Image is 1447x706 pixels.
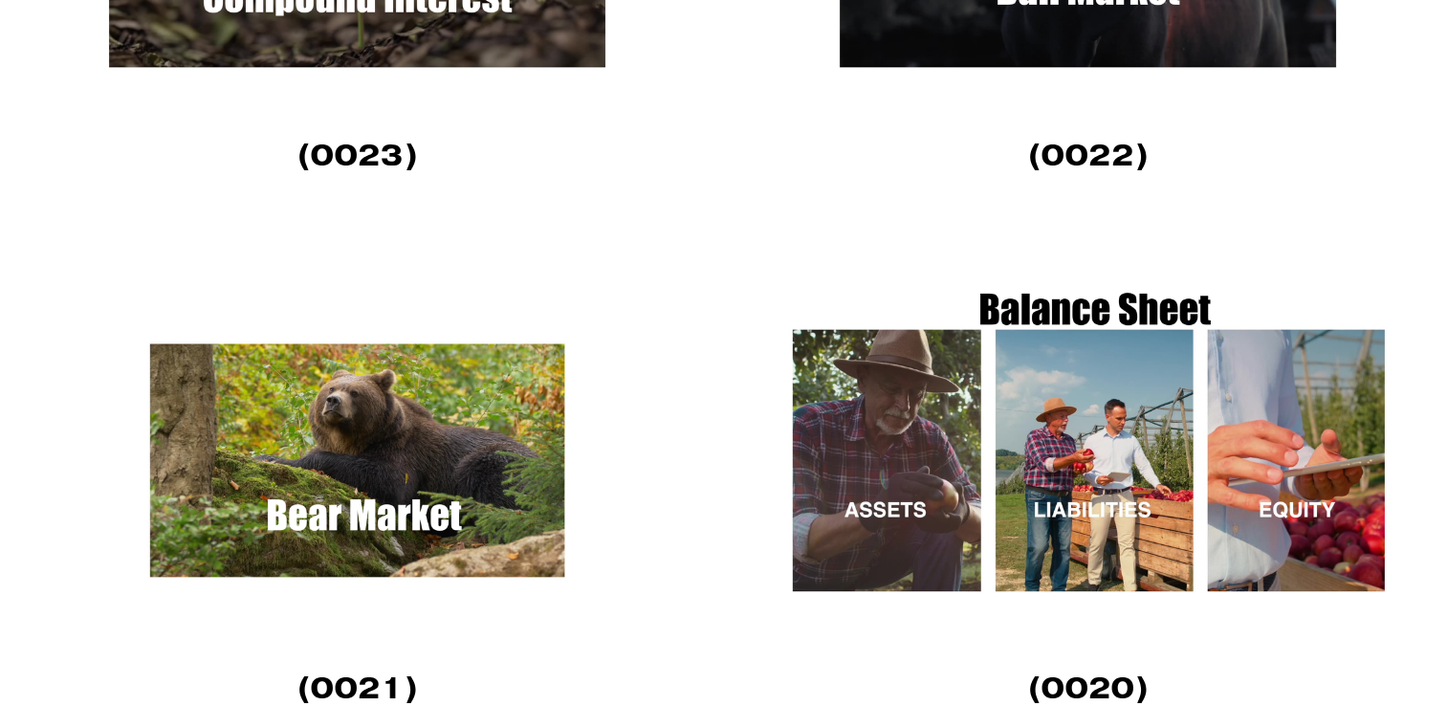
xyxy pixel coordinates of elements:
strong: (0023) [297,136,418,174]
strong: (0022) [1028,136,1149,174]
img: Navigating the Seasonal Shifts of Bear Markets Script (0021) In the financial world, a bear marke... [43,283,671,637]
img: Breaking Down a Balance Sheet: A Financial Compass Script (0020) To understand the value of a bus... [774,283,1402,637]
